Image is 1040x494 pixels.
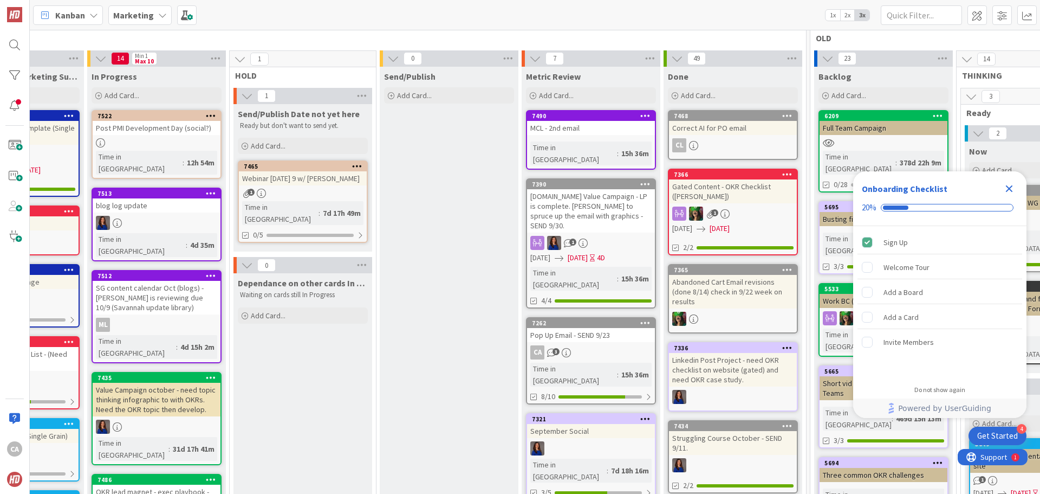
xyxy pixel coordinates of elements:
[862,203,876,213] div: 20%
[823,233,892,256] div: Time in [GEOGRAPHIC_DATA]
[168,443,170,455] span: :
[820,311,947,325] div: SL
[617,273,619,285] span: :
[96,151,183,175] div: Time in [GEOGRAPHIC_DATA]
[820,111,947,121] div: 6209
[96,420,110,434] img: SL
[257,89,276,102] span: 1
[96,233,186,257] div: Time in [GEOGRAPHIC_DATA]
[669,458,797,472] div: SL
[619,369,652,381] div: 15h 36m
[93,111,220,135] div: 7522Post PMI Development Day (social?)
[7,7,22,22] img: Visit kanbanzone.com
[989,127,1007,140] span: 2
[840,311,854,325] img: SL
[135,59,154,64] div: Max 10
[711,209,718,216] span: 1
[881,5,962,25] input: Quick Filter...
[253,229,263,241] span: 0/5
[96,216,110,230] img: SL
[681,91,716,100] span: Add Card...
[820,367,947,400] div: 5665Short vid - How to Create Agility in Teams
[857,330,1022,354] div: Invite Members is incomplete.
[669,421,797,431] div: 7434
[669,421,797,455] div: 7434Struggling Course October - SEND 9/11.
[840,10,855,21] span: 2x
[823,151,895,175] div: Time in [GEOGRAPHIC_DATA]
[820,202,947,226] div: 5695Busting five OKR myths
[55,9,85,22] span: Kanban
[710,223,730,234] span: [DATE]
[669,343,797,387] div: 7336Linkedin Post Project - need OKR checklist on website (gated) and need OKR case study.
[552,348,560,355] span: 3
[820,111,947,135] div: 6209Full Team Campaign
[527,189,655,233] div: [DOMAIN_NAME] Value Campaign - LP is complete. [PERSON_NAME] to spruce up the email with graphics...
[818,71,851,82] span: Backlog
[530,267,617,291] div: Time in [GEOGRAPHIC_DATA]
[7,472,22,487] img: avatar
[93,281,220,315] div: SG content calendar Oct (blogs) - [PERSON_NAME] is reviewing due 10/9 (Savannah update library)
[1017,424,1026,434] div: 4
[895,157,897,169] span: :
[619,147,652,159] div: 15h 36m
[93,318,220,332] div: ML
[527,345,655,360] div: CA
[527,318,655,328] div: 7262
[969,146,987,157] span: Now
[96,335,176,359] div: Time in [GEOGRAPHIC_DATA]
[97,476,220,484] div: 7486
[883,236,908,249] div: Sign Up
[1000,180,1018,197] div: Close Checklist
[859,399,1021,418] a: Powered by UserGuiding
[982,165,1017,175] span: Add Card...
[820,284,947,308] div: 5533Work BC (Training) Campaign
[530,441,544,455] img: SL
[608,465,652,477] div: 7d 18h 16m
[669,138,797,152] div: CL
[251,311,285,320] span: Add Card...
[820,212,947,226] div: Busting five OKR myths
[244,163,367,170] div: 7465
[93,216,220,230] div: SL
[883,286,923,299] div: Add a Board
[320,207,363,219] div: 7d 17h 49m
[97,190,220,197] div: 7513
[527,441,655,455] div: SL
[820,468,947,482] div: Three common OKR challenges
[669,207,797,221] div: SL
[527,424,655,438] div: September Social
[527,328,655,342] div: Pop Up Email - SEND 9/23
[857,280,1022,304] div: Add a Board is incomplete.
[820,284,947,294] div: 5533
[93,383,220,416] div: Value Campaign october - need topic thinking infographic to with OKRs. Need the OKR topic then de...
[883,261,929,274] div: Welcome Tour
[569,239,576,246] span: 1
[527,121,655,135] div: MCL - 2nd email
[318,207,320,219] span: :
[672,223,692,234] span: [DATE]
[674,344,797,352] div: 7336
[820,376,947,400] div: Short vid - How to Create Agility in Teams
[530,459,607,483] div: Time in [GEOGRAPHIC_DATA]
[857,255,1022,279] div: Welcome Tour is incomplete.
[97,112,220,120] div: 7522
[669,121,797,135] div: Correct AI for PO email
[530,363,617,387] div: Time in [GEOGRAPHIC_DATA]
[532,112,655,120] div: 7490
[672,312,686,326] img: SL
[820,121,947,135] div: Full Team Campaign
[532,319,655,327] div: 7262
[93,420,220,434] div: SL
[187,239,217,251] div: 4d 35m
[824,285,947,293] div: 5533
[240,121,366,130] p: Ready but don't want to send yet.
[257,259,276,272] span: 0
[532,415,655,423] div: 7321
[527,236,655,250] div: SL
[239,162,367,171] div: 7465
[823,407,892,431] div: Time in [GEOGRAPHIC_DATA]
[820,294,947,308] div: Work BC (Training) Campaign
[21,164,41,176] div: [DATE]
[857,305,1022,329] div: Add a Card is incomplete.
[668,71,688,82] span: Done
